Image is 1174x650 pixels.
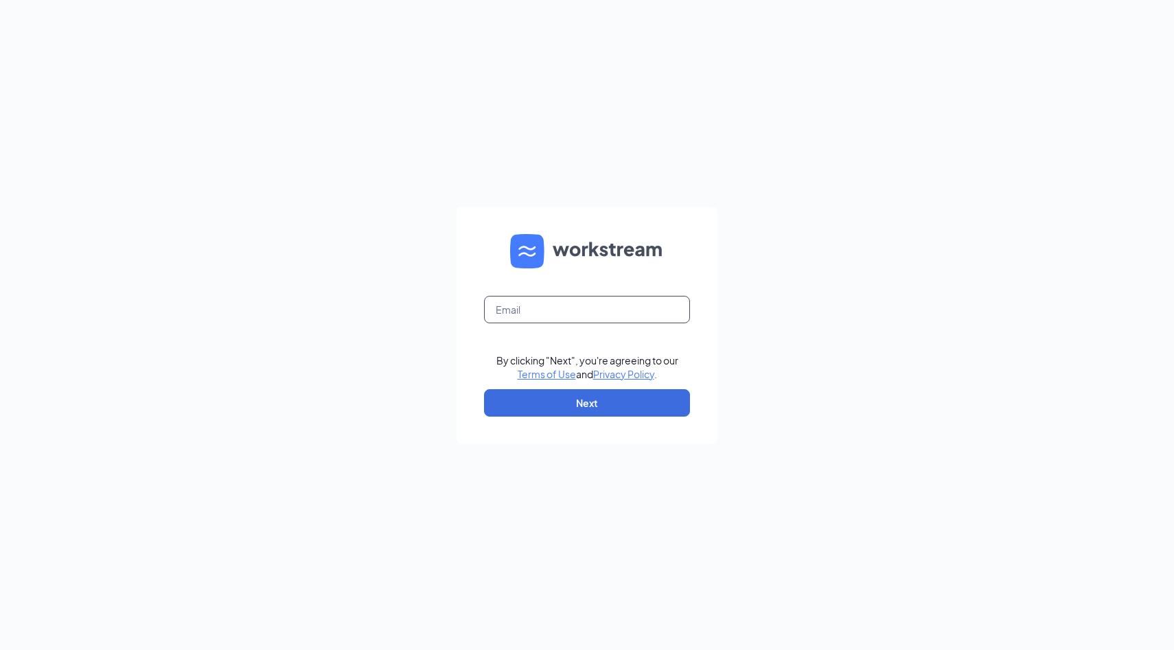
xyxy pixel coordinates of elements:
input: Email [484,296,690,323]
a: Terms of Use [518,368,576,380]
div: By clicking "Next", you're agreeing to our and . [496,353,678,381]
a: Privacy Policy [593,368,654,380]
button: Next [484,389,690,417]
img: WS logo and Workstream text [510,234,664,268]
